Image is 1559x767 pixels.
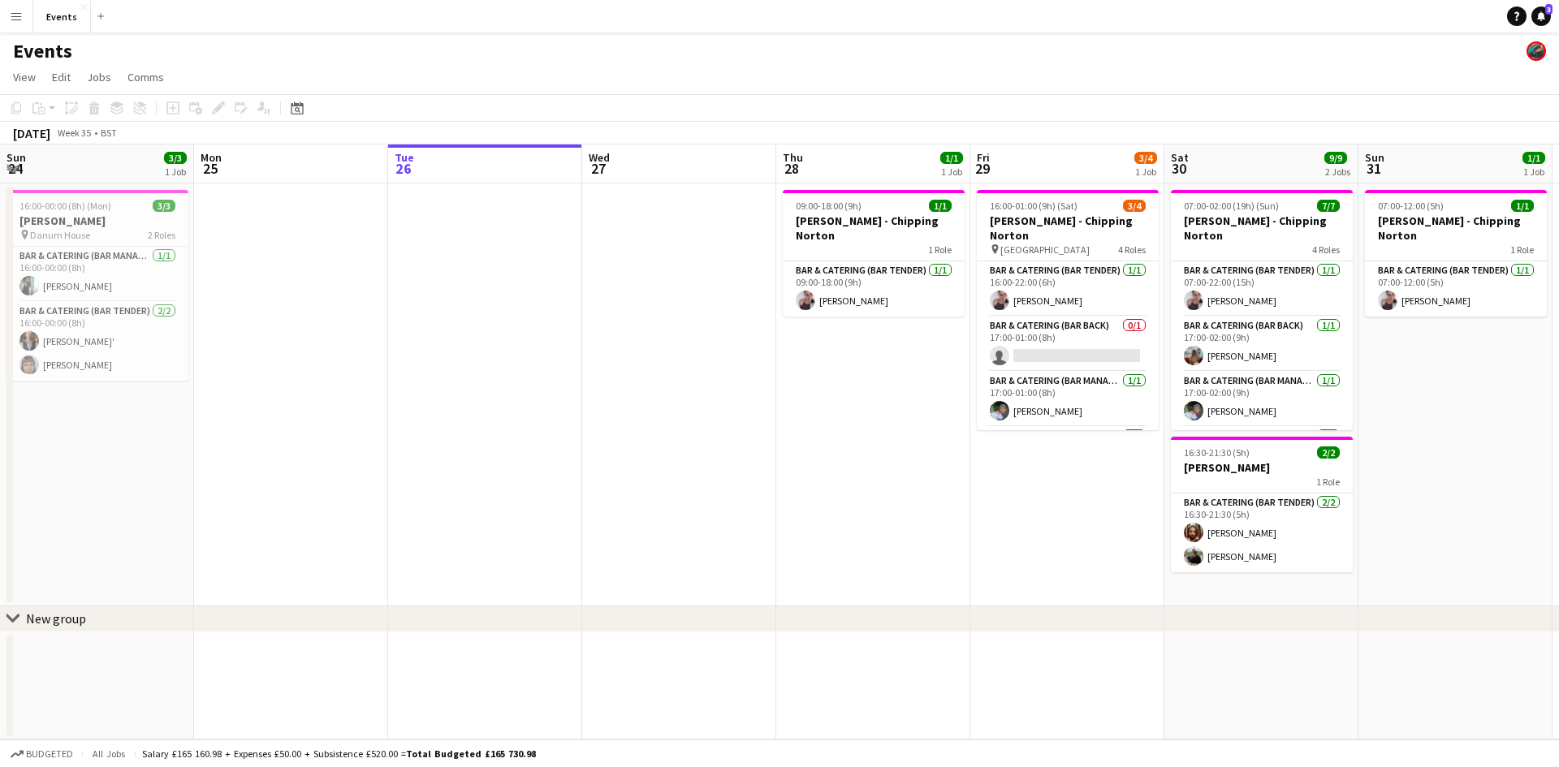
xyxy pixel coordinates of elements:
span: Tue [395,150,414,165]
app-card-role: Bar & Catering (Bar Back)1/117:00-02:00 (9h)[PERSON_NAME] [1171,317,1353,372]
app-job-card: 07:00-12:00 (5h)1/1[PERSON_NAME] - Chipping Norton1 RoleBar & Catering (Bar Tender)1/107:00-12:00... [1365,190,1547,317]
div: 1 Job [941,166,962,178]
span: 3/4 [1134,152,1157,164]
span: 2/2 [1317,446,1340,459]
span: Comms [127,70,164,84]
app-user-avatar: Dom Roche [1527,41,1546,61]
div: New group [26,610,86,627]
a: 3 [1531,6,1551,26]
span: 3 [1545,4,1553,15]
app-card-role: Bar & Catering (Bar Tender)1/107:00-12:00 (5h)[PERSON_NAME] [1365,261,1547,317]
button: Events [33,1,91,32]
span: 9/9 [1324,152,1347,164]
div: 1 Job [1523,166,1544,178]
span: 1/1 [1511,200,1534,212]
span: 4 Roles [1118,243,1146,256]
app-card-role: Bar & Catering (Bar Tender)4/4 [1171,427,1353,553]
app-card-role: Bar & Catering (Bar Manager)1/117:00-01:00 (8h)[PERSON_NAME] [977,372,1159,427]
span: 4 Roles [1312,243,1340,256]
span: 1 Role [1510,243,1534,256]
h3: [PERSON_NAME] [1171,460,1353,475]
span: 31 [1363,159,1384,178]
span: Fri [977,150,990,165]
span: 1/1 [929,200,952,212]
a: Edit [45,67,77,88]
span: 07:00-12:00 (5h) [1378,200,1444,212]
app-card-role: Bar & Catering (Bar Tender)1/107:00-22:00 (15h)[PERSON_NAME] [1171,261,1353,317]
a: Comms [121,67,171,88]
app-job-card: 16:00-01:00 (9h) (Sat)3/4[PERSON_NAME] - Chipping Norton [GEOGRAPHIC_DATA]4 RolesBar & Catering (... [977,190,1159,430]
span: 25 [198,159,222,178]
span: Sat [1171,150,1189,165]
button: Budgeted [8,745,76,763]
span: 27 [586,159,610,178]
span: 07:00-02:00 (19h) (Sun) [1184,200,1279,212]
span: 29 [974,159,990,178]
span: Wed [589,150,610,165]
h1: Events [13,39,72,63]
app-card-role: Bar & Catering (Bar Tender)1/1 [977,427,1159,482]
span: 28 [780,159,803,178]
span: 24 [4,159,26,178]
span: Budgeted [26,748,73,760]
span: 3/4 [1123,200,1146,212]
span: 2 Roles [148,229,175,241]
span: [GEOGRAPHIC_DATA] [1000,243,1090,256]
div: 2 Jobs [1325,166,1350,178]
span: 1 Role [928,243,952,256]
app-job-card: 09:00-18:00 (9h)1/1[PERSON_NAME] - Chipping Norton1 RoleBar & Catering (Bar Tender)1/109:00-18:00... [783,190,965,317]
span: All jobs [89,748,128,760]
span: 30 [1168,159,1189,178]
h3: [PERSON_NAME] - Chipping Norton [783,213,965,243]
app-job-card: 16:00-00:00 (8h) (Mon)3/3[PERSON_NAME] Danum House2 RolesBar & Catering (Bar Manager)1/116:00-00:... [6,190,188,381]
span: 16:00-01:00 (9h) (Sat) [990,200,1077,212]
div: Salary £165 160.98 + Expenses £50.00 + Subsistence £520.00 = [142,748,536,760]
app-card-role: Bar & Catering (Bar Tender)1/109:00-18:00 (9h)[PERSON_NAME] [783,261,965,317]
span: Jobs [87,70,111,84]
h3: [PERSON_NAME] - Chipping Norton [1365,213,1547,243]
div: [DATE] [13,125,50,141]
span: Week 35 [54,127,94,139]
div: BST [101,127,117,139]
app-card-role: Bar & Catering (Bar Manager)1/116:00-00:00 (8h)[PERSON_NAME] [6,247,188,302]
span: Danum House [30,229,90,241]
span: 1 Role [1316,476,1340,488]
span: Sun [1365,150,1384,165]
h3: [PERSON_NAME] - Chipping Norton [977,213,1159,243]
span: 1/1 [940,152,963,164]
span: 16:00-00:00 (8h) (Mon) [19,200,111,212]
div: 1 Job [165,166,186,178]
span: 1/1 [1522,152,1545,164]
app-card-role: Bar & Catering (Bar Tender)2/216:30-21:30 (5h)[PERSON_NAME][PERSON_NAME] [1171,493,1353,572]
a: Jobs [80,67,118,88]
app-job-card: 16:30-21:30 (5h)2/2[PERSON_NAME]1 RoleBar & Catering (Bar Tender)2/216:30-21:30 (5h)[PERSON_NAME]... [1171,437,1353,572]
div: 1 Job [1135,166,1156,178]
app-card-role: Bar & Catering (Bar Back)0/117:00-01:00 (8h) [977,317,1159,372]
app-card-role: Bar & Catering (Bar Tender)1/116:00-22:00 (6h)[PERSON_NAME] [977,261,1159,317]
span: Sun [6,150,26,165]
h3: [PERSON_NAME] - Chipping Norton [1171,213,1353,243]
span: 09:00-18:00 (9h) [796,200,862,212]
span: Edit [52,70,71,84]
span: Total Budgeted £165 730.98 [406,748,536,760]
span: 3/3 [164,152,187,164]
span: 16:30-21:30 (5h) [1184,446,1250,459]
span: Thu [783,150,803,165]
app-job-card: 07:00-02:00 (19h) (Sun)7/7[PERSON_NAME] - Chipping Norton4 RolesBar & Catering (Bar Tender)1/107:... [1171,190,1353,430]
a: View [6,67,42,88]
span: View [13,70,36,84]
span: 7/7 [1317,200,1340,212]
span: 26 [392,159,414,178]
span: 3/3 [153,200,175,212]
span: Mon [201,150,222,165]
app-card-role: Bar & Catering (Bar Tender)2/216:00-00:00 (8h)[PERSON_NAME]'[PERSON_NAME] [6,302,188,381]
h3: [PERSON_NAME] [6,213,188,228]
app-card-role: Bar & Catering (Bar Manager)1/117:00-02:00 (9h)[PERSON_NAME] [1171,372,1353,427]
